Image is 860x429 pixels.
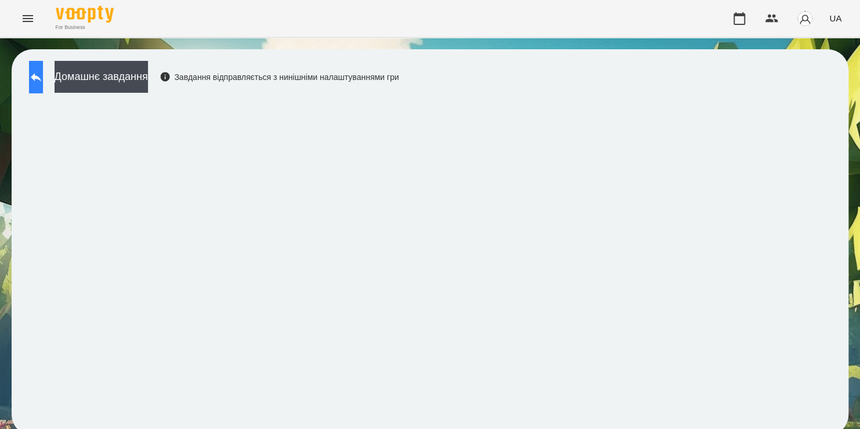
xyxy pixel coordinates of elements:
img: Voopty Logo [56,6,114,23]
div: Завдання відправляється з нинішніми налаштуваннями гри [160,71,399,83]
button: Menu [14,5,42,32]
span: UA [829,12,841,24]
img: avatar_s.png [797,10,813,27]
button: Домашнє завдання [55,61,148,93]
span: For Business [56,24,114,31]
button: UA [825,8,846,29]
